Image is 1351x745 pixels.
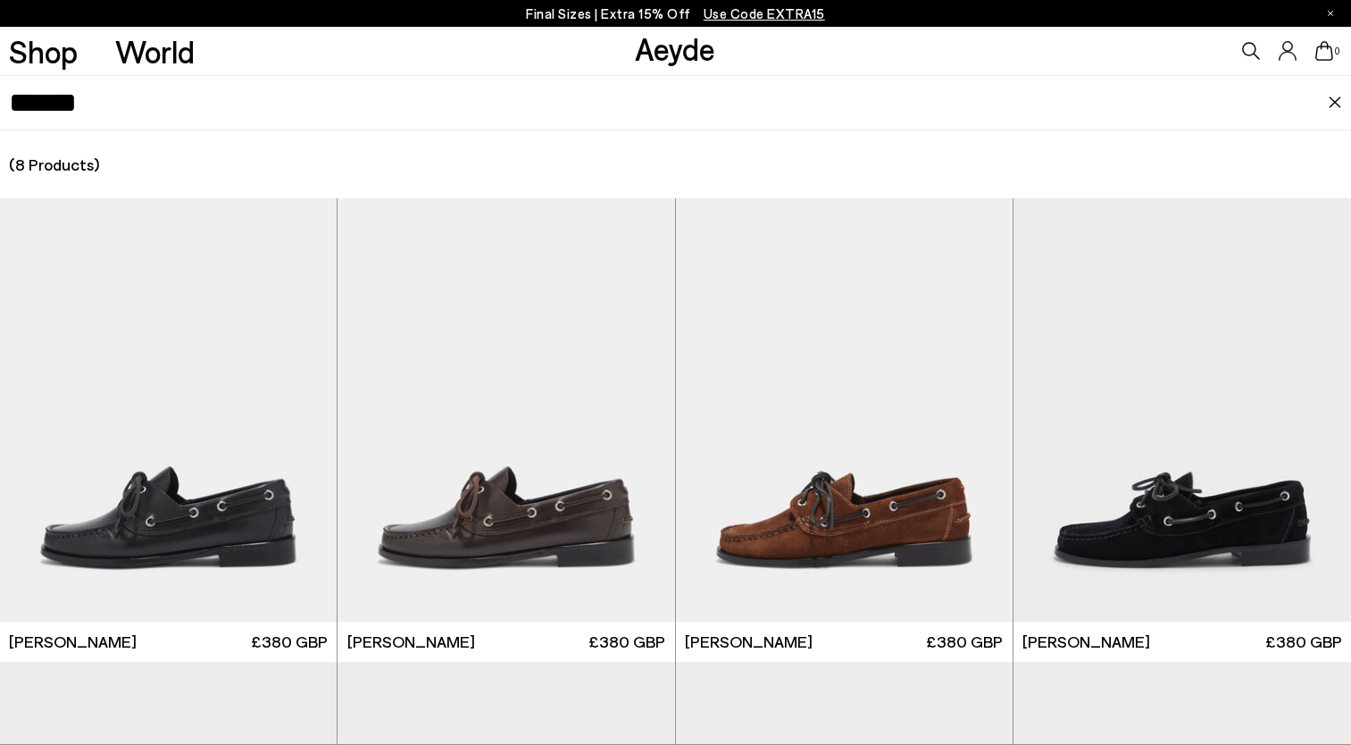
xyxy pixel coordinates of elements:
span: [PERSON_NAME] [9,631,137,653]
p: Final Sizes | Extra 15% Off [526,3,825,25]
a: [PERSON_NAME] £380 GBP [676,622,1013,662]
span: £380 GBP [588,631,665,653]
span: 0 [1333,46,1342,56]
img: Harris Suede Mocassin Flats [676,198,1013,622]
img: Harris Leather Moccasin Flats [338,198,674,622]
span: [PERSON_NAME] [1022,631,1150,653]
img: close.svg [1328,96,1342,109]
a: [PERSON_NAME] £380 GBP [338,622,674,662]
a: Shop [9,36,78,67]
span: £380 GBP [251,631,328,653]
img: Harris Suede Mocassin Flats [1013,198,1351,622]
span: Navigate to /collections/ss25-final-sizes [704,5,825,21]
span: [PERSON_NAME] [347,631,475,653]
span: £380 GBP [1265,631,1342,653]
a: 0 [1315,41,1333,61]
a: Aeyde [635,29,715,67]
span: £380 GBP [926,631,1003,653]
a: World [115,36,195,67]
span: [PERSON_NAME] [685,631,813,653]
a: [PERSON_NAME] £380 GBP [1013,622,1351,662]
